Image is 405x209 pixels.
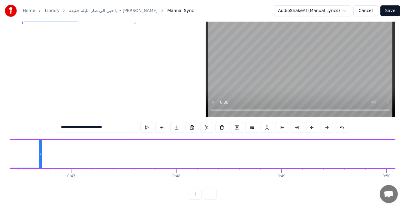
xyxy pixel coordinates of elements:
nav: breadcrumb [23,8,194,14]
div: 0:50 [382,174,391,179]
button: Cancel [353,5,378,16]
div: 0:49 [277,174,286,179]
a: يا حبي الي صار الليلة حقيقة • [PERSON_NAME] [69,8,158,14]
a: Home [23,8,35,14]
button: Save [380,5,400,16]
span: Manual Sync [167,8,194,14]
div: 0:48 [172,174,180,179]
a: Library [45,8,59,14]
a: Open chat [380,185,398,203]
img: youka [5,5,17,17]
div: 0:47 [67,174,75,179]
